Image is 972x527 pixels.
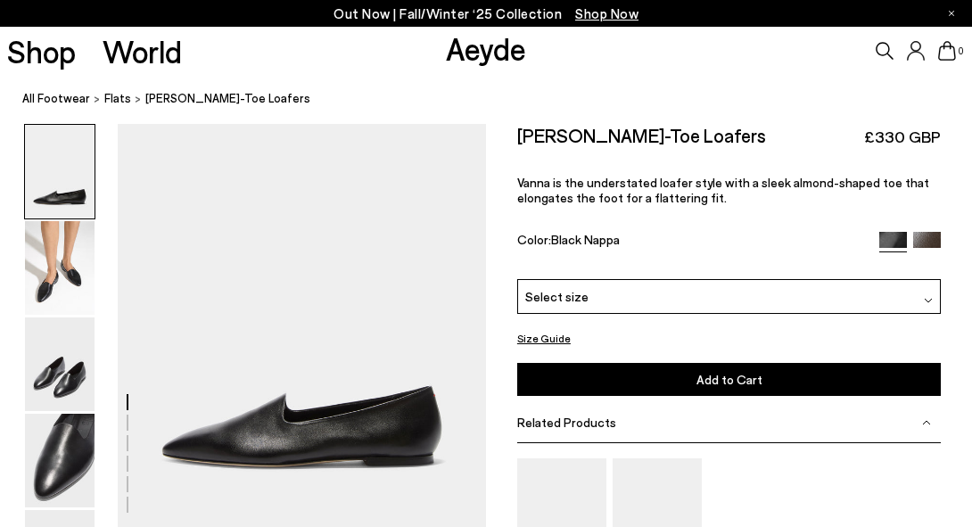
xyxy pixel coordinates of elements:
[525,287,589,306] span: Select size
[517,415,616,430] span: Related Products
[25,125,95,218] img: Vanna Almond-Toe Loafers - Image 1
[924,296,933,305] img: svg%3E
[25,414,95,507] img: Vanna Almond-Toe Loafers - Image 4
[25,317,95,411] img: Vanna Almond-Toe Loafers - Image 3
[22,75,972,124] nav: breadcrumb
[696,372,762,387] span: Add to Cart
[517,232,866,252] div: Color:
[551,232,620,247] span: Black Nappa
[517,124,766,146] h2: [PERSON_NAME]-Toe Loafers
[145,89,310,108] span: [PERSON_NAME]-Toe Loafers
[22,89,90,108] a: All Footwear
[517,363,941,396] button: Add to Cart
[104,91,131,105] span: flats
[922,418,931,427] img: svg%3E
[334,3,638,25] p: Out Now | Fall/Winter ‘25 Collection
[517,175,941,205] p: Vanna is the understated loafer style with a sleek almond-shaped toe that elongates the foot for ...
[517,327,571,350] button: Size Guide
[864,126,941,148] span: £330 GBP
[938,41,956,61] a: 0
[104,89,131,108] a: flats
[25,221,95,315] img: Vanna Almond-Toe Loafers - Image 2
[956,46,965,56] span: 0
[7,36,76,67] a: Shop
[103,36,182,67] a: World
[575,5,638,21] span: Navigate to /collections/new-in
[446,29,526,67] a: Aeyde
